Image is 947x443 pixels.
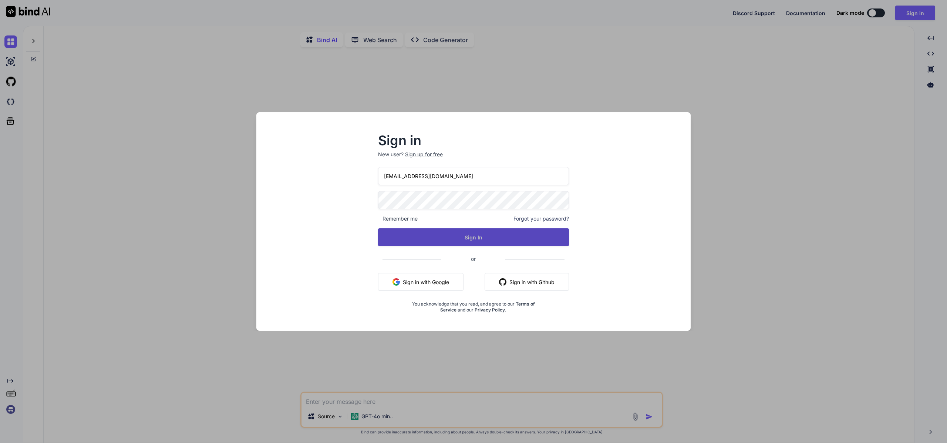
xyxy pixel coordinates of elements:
[410,297,537,313] div: You acknowledge that you read, and agree to our and our
[378,151,569,167] p: New user?
[378,167,569,185] input: Login or Email
[405,151,443,158] div: Sign up for free
[499,278,506,286] img: github
[513,215,569,222] span: Forgot your password?
[440,301,535,313] a: Terms of Service
[392,278,400,286] img: google
[475,307,506,313] a: Privacy Policy.
[378,134,569,146] h2: Sign in
[378,228,569,246] button: Sign In
[378,215,418,222] span: Remember me
[441,250,505,268] span: or
[485,273,569,291] button: Sign in with Github
[378,273,464,291] button: Sign in with Google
